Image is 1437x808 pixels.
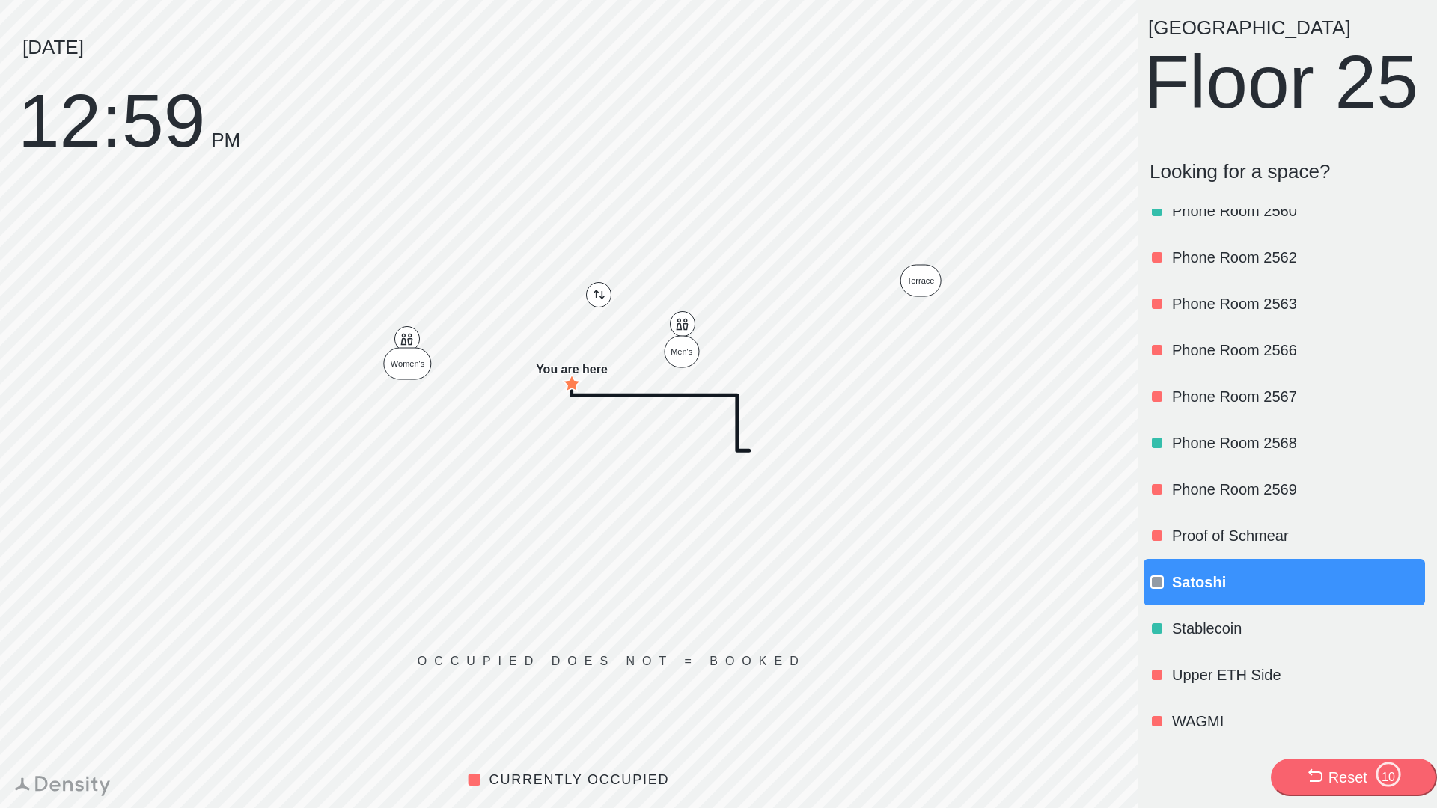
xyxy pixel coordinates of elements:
p: Satoshi [1172,572,1422,593]
div: 10 [1375,771,1402,784]
button: Reset10 [1271,759,1437,796]
p: Phone Room 2569 [1172,479,1422,500]
p: Phone Room 2567 [1172,386,1422,407]
p: Upper ETH Side [1172,664,1422,685]
p: Stablecoin [1172,618,1422,639]
p: Phone Room 2568 [1172,432,1422,453]
p: Phone Room 2563 [1172,293,1422,314]
div: Reset [1328,767,1367,788]
p: Proof of Schmear [1172,525,1422,546]
p: Phone Room 2566 [1172,340,1422,361]
p: Looking for a space? [1150,160,1425,183]
p: WAGMI [1172,711,1422,732]
p: Phone Room 2562 [1172,247,1422,268]
p: Phone Room 2560 [1172,201,1422,221]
